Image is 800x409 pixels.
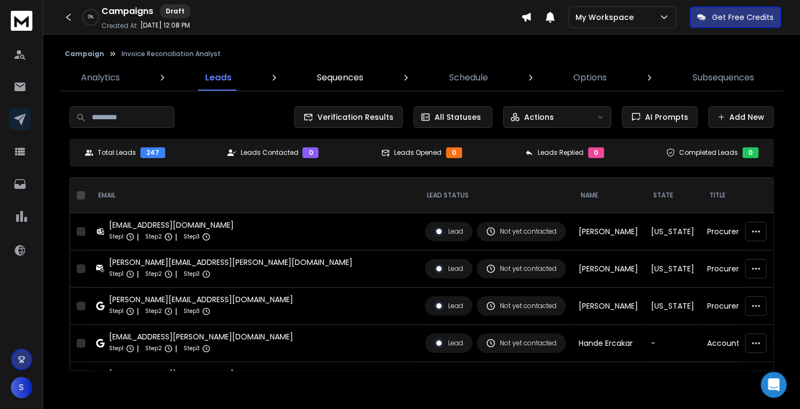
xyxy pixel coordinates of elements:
[137,269,139,280] p: |
[434,227,463,236] div: Lead
[708,106,774,128] button: Add New
[679,148,738,157] p: Completed Leads
[11,377,32,398] button: S
[443,65,494,91] a: Schedule
[701,250,795,288] td: Procurement Manager
[109,343,124,354] p: Step 1
[641,112,688,122] span: AI Prompts
[686,65,760,91] a: Subsequences
[572,178,645,213] th: NAME
[622,106,697,128] button: AI Prompts
[294,106,403,128] button: Verification Results
[313,112,394,122] span: Verification Results
[145,231,162,242] p: Step 2
[486,301,557,311] div: Not yet contacted
[98,148,136,157] p: Total Leads
[449,71,488,84] p: Schedule
[310,65,370,91] a: Sequences
[205,71,232,84] p: Leads
[145,306,162,317] p: Step 2
[175,306,177,317] p: |
[701,362,795,399] td: Head of Sales Operations and Procurement - B2B
[184,231,200,242] p: Step 3
[90,178,418,213] th: EMAIL
[572,325,645,362] td: Hande Ercakar
[145,269,162,280] p: Step 2
[761,372,787,398] div: Open Intercom Messenger
[394,148,442,157] p: Leads Opened
[109,306,124,317] p: Step 1
[121,50,221,58] p: Invoice Reconciliation Analyst
[101,22,138,30] p: Created At:
[184,269,200,280] p: Step 3
[486,264,557,274] div: Not yet contacted
[137,231,139,242] p: |
[701,178,795,213] th: title
[140,21,190,30] p: [DATE] 12:08 PM
[588,147,604,158] div: 0
[434,264,463,274] div: Lead
[689,6,781,28] button: Get Free Credits
[109,220,234,230] div: [EMAIL_ADDRESS][DOMAIN_NAME]
[486,338,557,348] div: Not yet contacted
[435,112,481,122] p: All Statuses
[692,71,754,84] p: Subsequences
[137,343,139,354] p: |
[74,65,126,91] a: Analytics
[184,343,200,354] p: Step 3
[137,306,139,317] p: |
[701,325,795,362] td: Accounts Payable Manager
[175,343,177,354] p: |
[109,231,124,242] p: Step 1
[572,213,645,250] td: [PERSON_NAME]
[109,269,124,280] p: Step 1
[65,50,104,58] button: Campaign
[302,147,318,158] div: 0
[573,71,607,84] p: Options
[712,12,774,23] p: Get Free Credits
[175,269,177,280] p: |
[645,250,701,288] td: [US_STATE]
[81,71,120,84] p: Analytics
[486,227,557,236] div: Not yet contacted
[184,306,200,317] p: Step 3
[645,213,701,250] td: [US_STATE]
[109,331,293,342] div: [EMAIL_ADDRESS][PERSON_NAME][DOMAIN_NAME]
[538,148,584,157] p: Leads Replied
[434,301,463,311] div: Lead
[240,148,298,157] p: Leads Contacted
[434,338,463,348] div: Lead
[645,325,701,362] td: -
[160,4,191,18] div: Draft
[575,12,638,23] p: My Workspace
[645,362,701,399] td: [US_STATE]
[109,257,352,268] div: [PERSON_NAME][EMAIL_ADDRESS][PERSON_NAME][DOMAIN_NAME]
[175,231,177,242] p: |
[88,14,93,21] p: 0 %
[446,147,462,158] div: 0
[572,288,645,325] td: [PERSON_NAME]
[199,65,238,91] a: Leads
[572,250,645,288] td: [PERSON_NAME]
[109,294,293,305] div: [PERSON_NAME][EMAIL_ADDRESS][DOMAIN_NAME]
[418,178,572,213] th: LEAD STATUS
[524,112,554,122] p: Actions
[109,369,234,379] div: [EMAIL_ADDRESS][DOMAIN_NAME]
[701,288,795,325] td: Procurement Manager
[11,11,32,31] img: logo
[567,65,613,91] a: Options
[140,147,165,158] div: 247
[742,147,758,158] div: 0
[572,362,645,399] td: [PERSON_NAME]
[317,71,363,84] p: Sequences
[101,5,153,18] h1: Campaigns
[145,343,162,354] p: Step 2
[645,178,701,213] th: State
[701,213,795,250] td: Procurement Manager
[645,288,701,325] td: [US_STATE]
